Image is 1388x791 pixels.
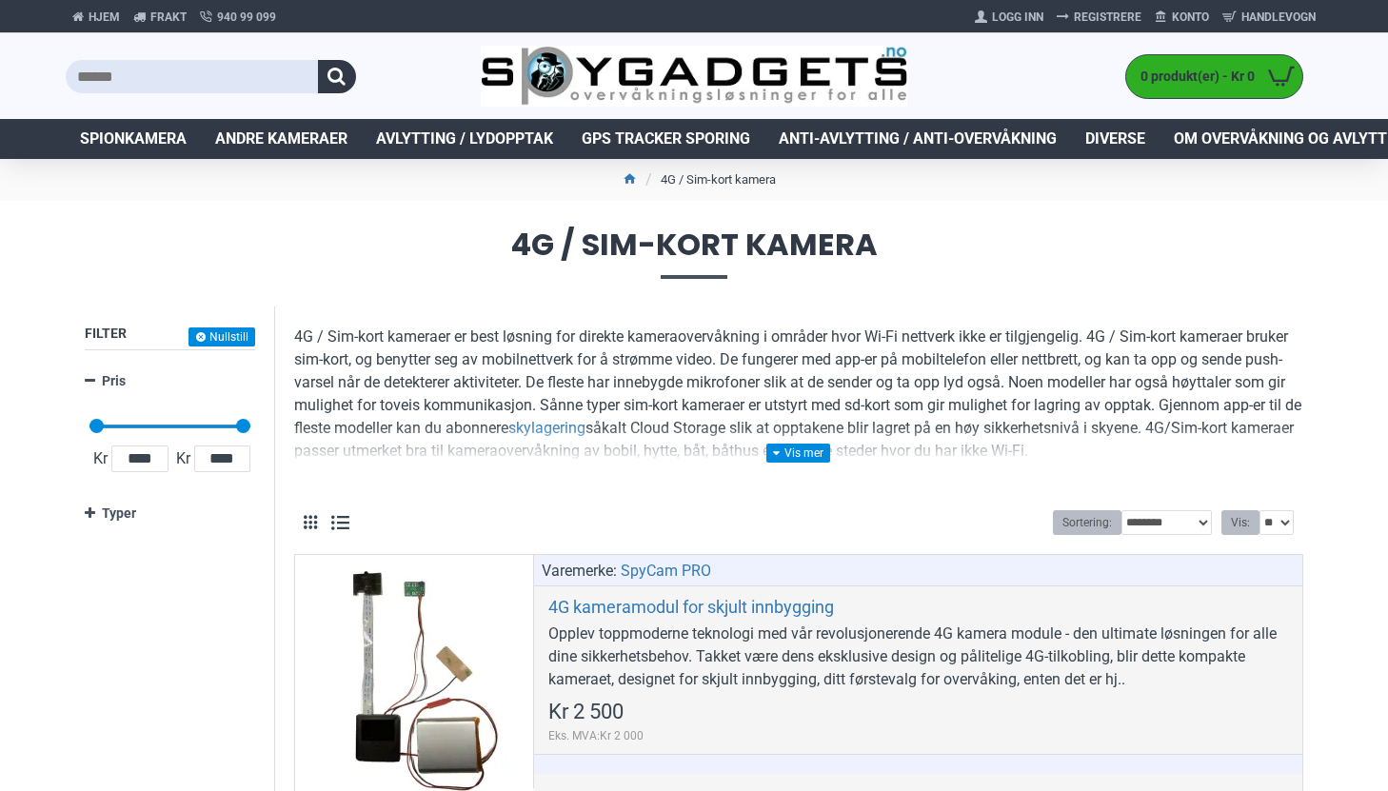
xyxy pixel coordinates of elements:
[548,623,1288,691] div: Opplev toppmoderne teknologi med vår revolusjonerende 4G kamera module - den ultimate løsningen f...
[376,128,553,150] span: Avlytting / Lydopptak
[621,560,711,583] a: SpyCam PRO
[66,119,201,159] a: Spionkamera
[85,365,255,398] a: Pris
[1216,2,1322,32] a: Handlevogn
[150,9,187,26] span: Frakt
[1221,510,1259,535] label: Vis:
[80,128,187,150] span: Spionkamera
[992,9,1043,26] span: Logg Inn
[66,229,1322,278] span: 4G / Sim-kort kamera
[1126,55,1302,98] a: 0 produkt(er) - Kr 0
[548,596,834,618] a: 4G kameramodul for skjult innbygging
[188,327,255,346] button: Nullstill
[294,326,1303,463] p: 4G / Sim-kort kameraer er best løsning for direkte kameraovervåkning i områder hvor Wi-Fi nettver...
[172,447,194,470] span: Kr
[779,128,1057,150] span: Anti-avlytting / Anti-overvåkning
[567,119,764,159] a: GPS Tracker Sporing
[1085,128,1145,150] span: Diverse
[1126,67,1259,87] span: 0 produkt(er) - Kr 0
[968,2,1050,32] a: Logg Inn
[548,702,624,722] span: Kr 2 500
[85,326,127,341] span: Filter
[362,119,567,159] a: Avlytting / Lydopptak
[215,128,347,150] span: Andre kameraer
[1053,510,1121,535] label: Sortering:
[548,727,644,744] span: Eks. MVA:Kr 2 000
[1241,9,1316,26] span: Handlevogn
[1074,9,1141,26] span: Registrere
[1148,2,1216,32] a: Konto
[89,9,120,26] span: Hjem
[582,128,750,150] span: GPS Tracker Sporing
[89,447,111,470] span: Kr
[764,119,1071,159] a: Anti-avlytting / Anti-overvåkning
[1050,2,1148,32] a: Registrere
[508,417,585,440] a: skylagering
[85,497,255,530] a: Typer
[201,119,362,159] a: Andre kameraer
[1071,119,1160,159] a: Diverse
[542,560,617,583] span: Varemerke:
[1172,9,1209,26] span: Konto
[481,46,908,108] img: SpyGadgets.no
[217,9,276,26] span: 940 99 099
